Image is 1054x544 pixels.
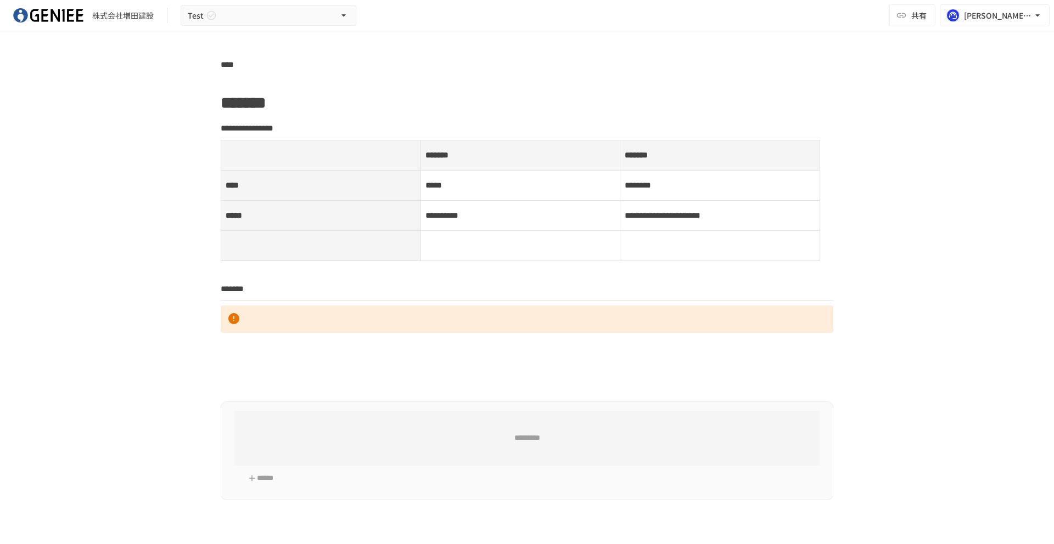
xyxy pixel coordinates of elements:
div: 株式会社増田建設 [92,10,154,21]
button: [PERSON_NAME][EMAIL_ADDRESS][PERSON_NAME][DOMAIN_NAME] [940,4,1050,26]
button: 共有 [889,4,935,26]
span: 共有 [911,9,927,21]
button: Test [181,5,356,26]
div: [PERSON_NAME][EMAIL_ADDRESS][PERSON_NAME][DOMAIN_NAME] [964,9,1032,22]
img: mDIuM0aA4TOBKl0oB3pspz7XUBGXdoniCzRRINgIxkl [13,7,83,24]
span: Test [188,9,204,22]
